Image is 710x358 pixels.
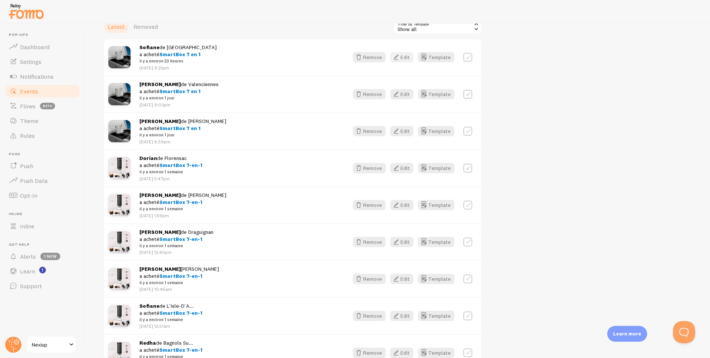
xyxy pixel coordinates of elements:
button: Template [418,311,454,321]
a: Flows beta [4,99,81,113]
p: [DATE] 12:51am [139,323,202,329]
img: fomo-relay-logo-orange.svg [8,2,45,21]
button: Remove [353,52,386,62]
small: il y a environ 23 heures [139,58,217,64]
button: Template [418,348,454,358]
img: CafePro_Prod_07_b020a61b-495b-470a-89dc-f8aee44d7e31_small.jpg [108,305,131,327]
a: Push [4,158,81,173]
button: Remove [353,200,386,210]
span: de Florensac a acheté [139,155,202,175]
span: Nexiup [32,340,67,349]
div: Show all [393,19,482,34]
span: Removed [133,23,158,30]
span: de Draguignan a acheté [139,229,213,249]
a: Events [4,84,81,99]
a: Template [418,274,454,284]
p: [DATE] 5:47pm [139,175,202,182]
span: Support [20,282,42,290]
span: Flows [20,102,35,110]
a: Latest [103,19,129,34]
span: Push Data [20,177,48,184]
button: Remove [353,274,386,284]
span: SmartBox 7-en-1 [159,162,202,168]
button: Remove [353,311,386,321]
span: Push [20,162,33,170]
button: Edit [390,126,413,136]
img: BoxIphone_Prod_07_small.jpg [108,120,131,142]
span: Dashboard [20,43,50,51]
small: il y a environ 1 jour [139,95,219,101]
a: Template [418,89,454,99]
span: SmartBox 7-en-1 [159,310,202,316]
button: Edit [390,348,413,358]
button: Template [418,126,454,136]
a: Settings [4,54,81,69]
span: SmartBox 7-en-1 [159,236,202,242]
small: il y a environ 1 semaine [139,242,213,249]
span: Theme [20,117,38,125]
a: Removed [129,19,162,34]
img: BoxIphone_Prod_07_small.jpg [108,83,131,105]
a: Edit [390,163,418,173]
button: Edit [390,237,413,247]
small: il y a environ 1 semaine [139,168,202,175]
span: Inline [9,212,81,216]
small: il y a environ 1 semaine [139,316,202,323]
button: Edit [390,89,413,99]
p: Learn more [613,330,641,337]
a: Theme [4,113,81,128]
span: Opt-In [20,192,37,199]
span: SmartBox 7 en 1 [159,51,200,58]
span: SmartBox 7-en-1 [159,199,202,205]
strong: Redha [139,340,156,346]
p: [DATE] 9:03pm [139,102,219,108]
span: de [PERSON_NAME] a acheté [139,118,226,139]
small: il y a environ 1 semaine [139,205,226,212]
img: CafePro_Prod_07_b020a61b-495b-470a-89dc-f8aee44d7e31_small.jpg [108,157,131,179]
button: Template [418,163,454,173]
a: Support [4,279,81,293]
a: Push Data [4,173,81,188]
span: 1 new [40,253,60,260]
span: Get Help [9,242,81,247]
img: CafePro_Prod_07_b020a61b-495b-470a-89dc-f8aee44d7e31_small.jpg [108,194,131,216]
a: Edit [390,126,418,136]
span: Settings [20,58,41,65]
span: beta [40,103,55,109]
span: Latest [108,23,125,30]
a: Notifications [4,69,81,84]
p: [DATE] 9:21pm [139,65,217,71]
a: Template [418,200,454,210]
a: Edit [390,237,418,247]
small: il y a environ 1 jour [139,132,226,138]
img: CafePro_Prod_07_b020a61b-495b-470a-89dc-f8aee44d7e31_small.jpg [108,231,131,253]
button: Remove [353,163,386,173]
span: Events [20,88,38,95]
strong: [PERSON_NAME] [139,118,181,125]
span: Push [9,152,81,157]
a: Edit [390,311,418,321]
span: Learn [20,267,35,275]
strong: [PERSON_NAME] [139,192,181,198]
button: Template [418,52,454,62]
iframe: Help Scout Beacon - Open [673,321,695,343]
a: Edit [390,89,418,99]
a: Alerts 1 new [4,249,81,264]
span: Rules [20,132,35,139]
button: Template [418,237,454,247]
span: de Valenciennes a acheté [139,81,219,102]
a: Edit [390,200,418,210]
span: Pop-ups [9,33,81,37]
span: Notifications [20,73,54,80]
svg: <p>Watch New Feature Tutorials!</p> [39,267,46,273]
span: SmartBox 7 en 1 [159,125,200,132]
span: de L'Isle-D'A... a acheté [139,303,202,323]
strong: [PERSON_NAME] [139,81,181,88]
strong: [PERSON_NAME] [139,266,181,272]
img: BoxIphone_Prod_07_small.jpg [108,46,131,68]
